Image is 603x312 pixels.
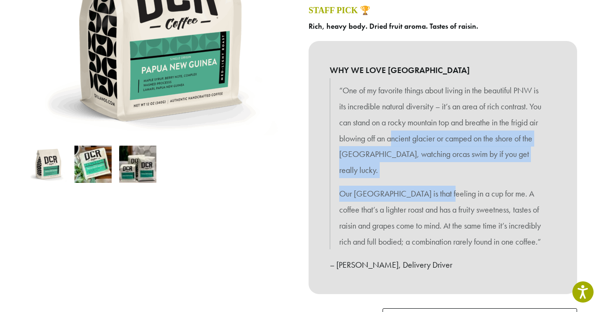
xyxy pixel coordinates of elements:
img: Papua New Guinea [30,146,67,183]
img: Papua New Guinea - Image 3 [119,146,156,183]
p: “One of my favorite things about living in the beautiful PNW is its incredible natural diversity ... [339,82,546,178]
a: STAFF PICK 🏆 [309,6,370,15]
b: Rich, heavy body. Dried fruit aroma. Tastes of raisin. [309,21,478,31]
img: Papua New Guinea - Image 2 [74,146,112,183]
p: – [PERSON_NAME], Delivery Driver [330,257,556,273]
p: Our [GEOGRAPHIC_DATA] is that feeling in a cup for me. A coffee that’s a lighter roast and has a ... [339,186,546,249]
b: WHY WE LOVE [GEOGRAPHIC_DATA] [330,62,556,78]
